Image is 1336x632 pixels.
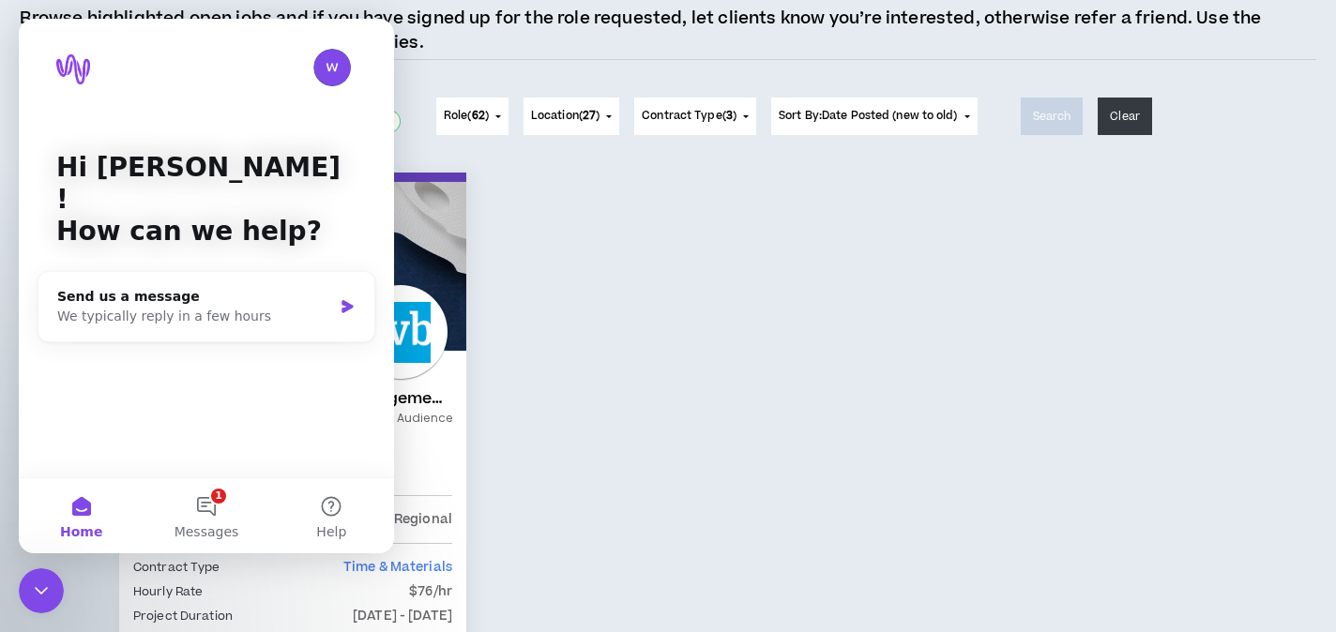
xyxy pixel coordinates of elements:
[125,459,250,534] button: Messages
[38,36,71,66] img: logo
[642,108,736,125] span: Contract Type ( )
[634,98,756,135] button: Contract Type(3)
[444,108,489,125] span: Role ( )
[472,108,485,124] span: 62
[394,509,452,530] p: Regional
[38,197,338,229] p: How can we help?
[726,108,733,124] span: 3
[38,133,338,197] p: Hi [PERSON_NAME] !
[583,108,596,124] span: 27
[41,506,83,519] span: Home
[409,581,452,602] p: $76/hr
[436,98,509,135] button: Role(62)
[250,459,375,534] button: Help
[353,606,452,626] p: [DATE] - [DATE]
[133,581,203,602] p: Hourly Rate
[343,558,452,577] span: Time & Materials
[295,30,332,68] img: Profile image for Morgan
[156,506,220,519] span: Messages
[20,7,1315,54] p: Browse highlighted open jobs and if you have signed up for the role requested, let clients know y...
[133,606,233,626] p: Project Duration
[38,288,313,308] div: We typically reply in a few hours
[531,108,600,125] span: Location ( )
[297,506,327,519] span: Help
[771,98,978,135] button: Sort By:Date Posted (new to old)
[19,252,357,324] div: Send us a messageWe typically reply in a few hours
[19,568,64,613] iframe: Intercom live chat
[524,98,619,135] button: Location(27)
[19,19,394,553] iframe: Intercom live chat
[779,108,958,124] span: Sort By: Date Posted (new to old)
[38,268,313,288] div: Send us a message
[1098,98,1152,135] button: Clear
[133,557,220,578] p: Contract Type
[1021,98,1084,135] button: Search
